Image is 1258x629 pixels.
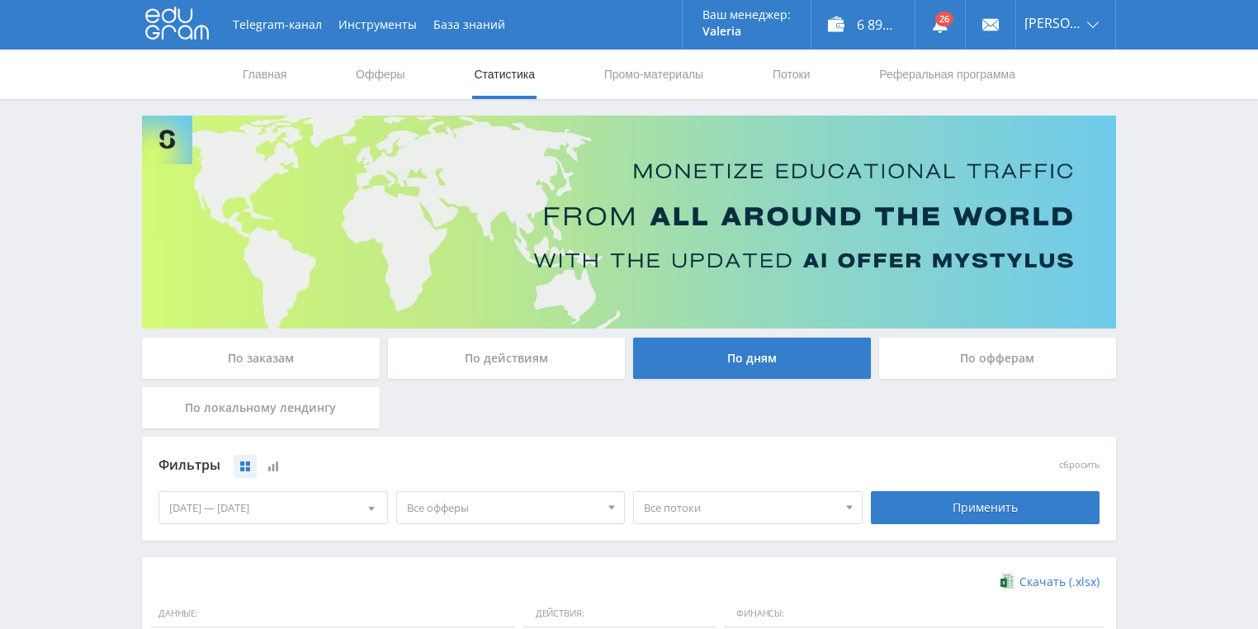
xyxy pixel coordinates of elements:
[1019,575,1100,589] span: Скачать (.xlsx)
[724,600,1104,628] span: Финансы:
[142,338,380,379] div: По заказам
[702,8,791,21] p: Ваш менеджер:
[1000,574,1100,590] a: Скачать (.xlsx)
[702,25,791,38] p: Valeria
[407,492,600,523] span: Все офферы
[879,338,1117,379] div: По офферам
[771,50,812,99] a: Потоки
[877,50,1017,99] a: Реферальная программа
[603,50,705,99] a: Промо-материалы
[1000,573,1014,589] img: xlsx
[354,50,407,99] a: Офферы
[150,600,515,628] span: Данные:
[388,338,626,379] div: По действиям
[142,116,1116,329] img: Banner
[472,50,537,99] a: Статистика
[644,492,837,523] span: Все потоки
[1059,460,1100,471] button: сбросить
[158,453,863,478] div: Фильтры
[523,600,716,628] span: Действия:
[142,387,380,428] div: По локальному лендингу
[159,492,387,523] div: [DATE] — [DATE]
[633,338,871,379] div: По дням
[871,491,1100,524] div: Применить
[241,50,288,99] a: Главная
[1024,17,1082,30] span: [PERSON_NAME]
